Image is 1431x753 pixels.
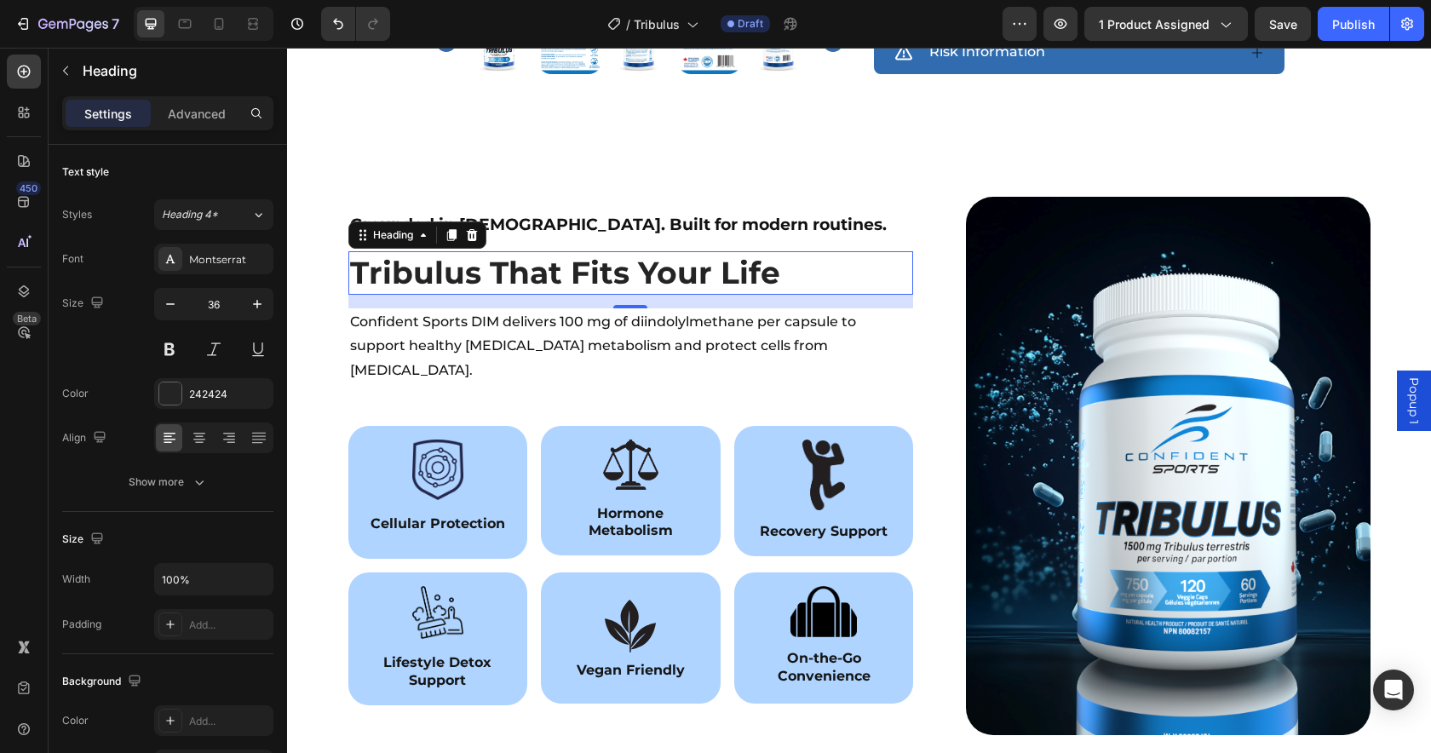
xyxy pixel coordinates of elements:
img: gempages_558376084387660702-1a30ea3b-9f06-497d-82f9-d0e198ab6227.png [316,392,371,442]
span: Draft [738,16,763,32]
p: Vegan Friendly [269,614,418,632]
button: Show more [62,467,273,497]
div: Color [62,713,89,728]
img: gempages_558376084387660702-2a0aede7-bb37-4d0d-a35d-c5a4404ed057.png [503,538,571,589]
p: Heading [83,60,267,81]
p: Lifestyle Detox Support [77,606,226,642]
h2: Rich Text Editor. Editing area: main [61,204,627,247]
span: Heading 4* [162,207,218,222]
p: 7 [112,14,119,34]
img: gempages_558376084387660702-ec7642df-68d8-4288-9df1-ff1c56ce8a8e.svg [318,552,369,605]
strong: Tribulus That Fits Your Life [63,206,493,244]
p: Cellular Protection [77,468,226,486]
div: Size [62,292,107,315]
div: 450 [16,181,41,195]
div: Align [62,427,110,450]
div: Heading [83,180,129,195]
img: gempages_558376084387660702-8facadb6-73a6-48e9-85e5-252fd726c526.png [679,149,1083,687]
div: Add... [189,714,269,729]
img: gempages_558376084387660702-76bed4a7-19a9-4892-822e-7213edfdca97.png [125,392,176,452]
h2: Rich Text Editor. Editing area: main [61,165,627,190]
span: Save [1269,17,1297,32]
div: Montserrat [189,252,269,267]
img: gempages_558376084387660702-6d75dc16-b594-4814-ae74-05bb0d6ebbe5.png [125,538,176,591]
button: Publish [1318,7,1389,41]
span: / [626,15,630,33]
span: Tribulus [634,15,680,33]
div: Add... [189,618,269,633]
p: On-the-Go Convenience [463,602,612,638]
button: Save [1255,7,1311,41]
p: Advanced [168,105,226,123]
input: Auto [155,564,273,595]
div: 242424 [189,387,269,402]
iframe: Design area [287,48,1431,753]
div: Background [62,670,145,693]
img: gempages_558376084387660702-6f657e64-bd36-4fcf-87fb-ccb7ccd12f77.png [515,392,558,463]
div: Color [62,386,89,401]
div: Styles [62,207,92,222]
div: Width [62,572,90,587]
strong: Recovery Support [473,475,601,491]
div: Text style [62,164,109,180]
div: Show more [129,474,208,491]
p: Hormone Metabolism [269,457,418,493]
div: Open Intercom Messenger [1373,670,1414,710]
div: Publish [1332,15,1375,33]
button: 7 [7,7,127,41]
div: Font [62,251,83,267]
span: 1 product assigned [1099,15,1210,33]
div: Undo/Redo [321,7,390,41]
p: Grounded in [DEMOGRAPHIC_DATA]. Built for modern routines. [63,167,625,188]
div: Padding [62,617,101,632]
p: Settings [84,105,132,123]
div: Beta [13,312,41,325]
button: Heading 4* [154,199,273,230]
button: 1 product assigned [1084,7,1248,41]
span: Popup 1 [1118,330,1135,376]
div: Size [62,528,107,551]
h2: Confident Sports DIM delivers 100 mg of diindolylmethane per capsule to support healthy [MEDICAL_... [61,261,627,337]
